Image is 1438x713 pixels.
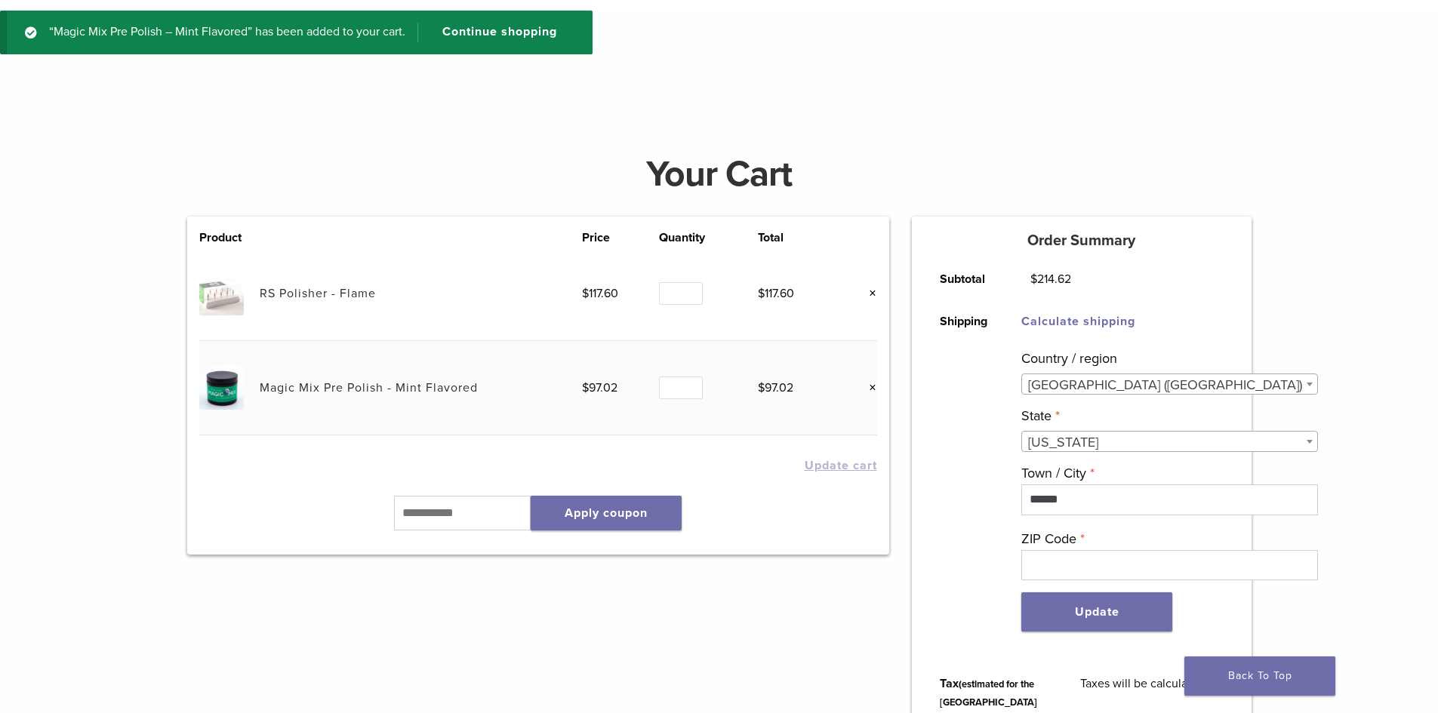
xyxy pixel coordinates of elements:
[1022,432,1317,453] span: Massachusetts
[758,229,836,247] th: Total
[1030,272,1071,287] bdi: 214.62
[1021,527,1318,550] label: ZIP Code
[531,496,682,530] button: Apply coupon
[176,156,1263,192] h1: Your Cart
[199,271,244,315] img: RS Polisher - Flame
[1021,404,1318,427] label: State
[582,380,589,395] span: $
[582,286,589,301] span: $
[758,380,765,395] span: $
[858,284,877,303] a: Remove this item
[1021,314,1135,329] a: Calculate shipping
[582,286,618,301] bdi: 117.60
[260,380,478,395] a: Magic Mix Pre Polish - Mint Flavored
[758,380,793,395] bdi: 97.02
[923,258,1014,300] th: Subtotal
[199,229,260,247] th: Product
[1021,592,1172,632] button: Update
[659,229,757,247] th: Quantity
[912,232,1252,250] h5: Order Summary
[758,286,794,301] bdi: 117.60
[1184,656,1335,696] a: Back To Top
[858,378,877,398] a: Remove this item
[1021,431,1318,452] span: Massachusetts
[1022,374,1317,395] span: United States (US)
[582,380,617,395] bdi: 97.02
[582,229,660,247] th: Price
[1030,272,1037,287] span: $
[199,365,244,410] img: Magic Mix Pre Polish - Mint Flavored
[1021,373,1318,395] span: United States (US)
[923,300,1005,662] th: Shipping
[260,286,376,301] a: RS Polisher - Flame
[417,23,568,42] a: Continue shopping
[1021,462,1318,484] label: Town / City
[1021,347,1318,370] label: Country / region
[758,286,765,301] span: $
[805,459,877,472] button: Update cart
